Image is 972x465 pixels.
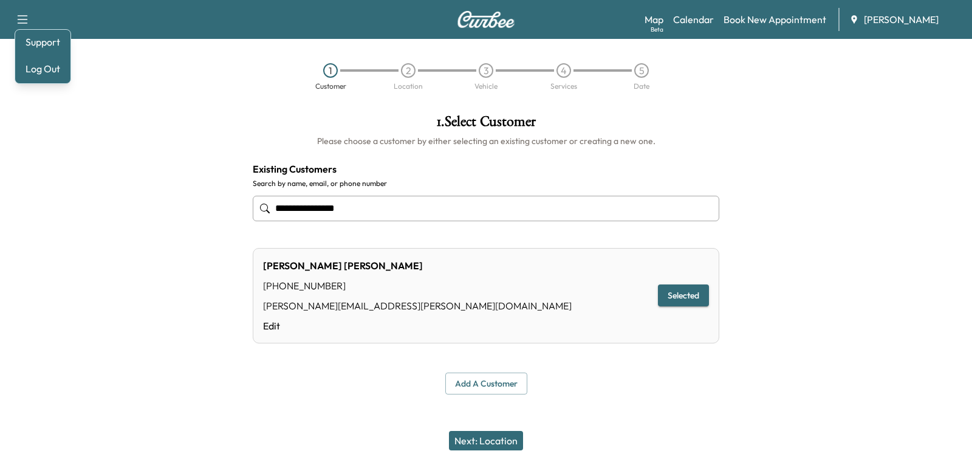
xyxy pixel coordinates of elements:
[323,63,338,78] div: 1
[263,278,572,293] div: [PHONE_NUMBER]
[394,83,423,90] div: Location
[263,319,572,333] a: Edit
[20,59,66,78] button: Log Out
[474,83,498,90] div: Vehicle
[263,298,572,313] div: [PERSON_NAME][EMAIL_ADDRESS][PERSON_NAME][DOMAIN_NAME]
[401,63,416,78] div: 2
[634,63,649,78] div: 5
[449,431,523,450] button: Next: Location
[658,284,709,307] button: Selected
[673,12,714,27] a: Calendar
[651,25,663,34] div: Beta
[864,12,939,27] span: [PERSON_NAME]
[263,258,572,273] div: [PERSON_NAME] [PERSON_NAME]
[556,63,571,78] div: 4
[253,114,719,135] h1: 1 . Select Customer
[445,373,527,395] button: Add a customer
[253,135,719,147] h6: Please choose a customer by either selecting an existing customer or creating a new one.
[253,162,719,176] h4: Existing Customers
[20,35,66,49] a: Support
[645,12,663,27] a: MapBeta
[634,83,649,90] div: Date
[253,179,719,188] label: Search by name, email, or phone number
[724,12,826,27] a: Book New Appointment
[457,11,515,28] img: Curbee Logo
[479,63,493,78] div: 3
[550,83,577,90] div: Services
[315,83,346,90] div: Customer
